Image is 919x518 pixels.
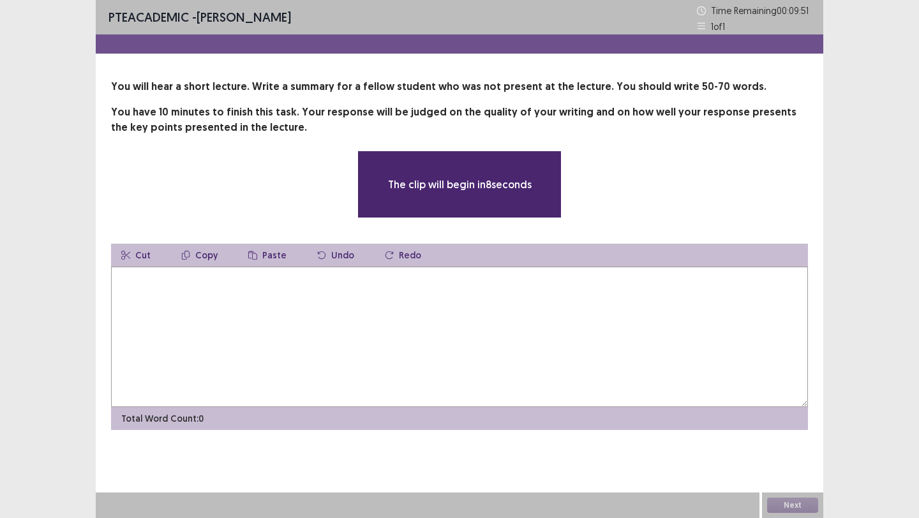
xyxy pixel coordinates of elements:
p: You have 10 minutes to finish this task. Your response will be judged on the quality of your writ... [111,105,808,135]
button: Copy [171,244,228,267]
button: Undo [307,244,364,267]
button: Paste [238,244,297,267]
span: PTE academic [108,9,189,25]
button: Cut [111,244,161,267]
p: Time Remaining 00 : 09 : 51 [711,4,811,17]
button: Redo [375,244,431,267]
p: Total Word Count: 0 [121,412,204,426]
p: - [PERSON_NAME] [108,8,291,27]
p: You will hear a short lecture. Write a summary for a fellow student who was not present at the le... [111,79,808,94]
p: 1 of 1 [711,20,725,33]
p: The clip will begin in 8 seconds [388,177,532,192]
